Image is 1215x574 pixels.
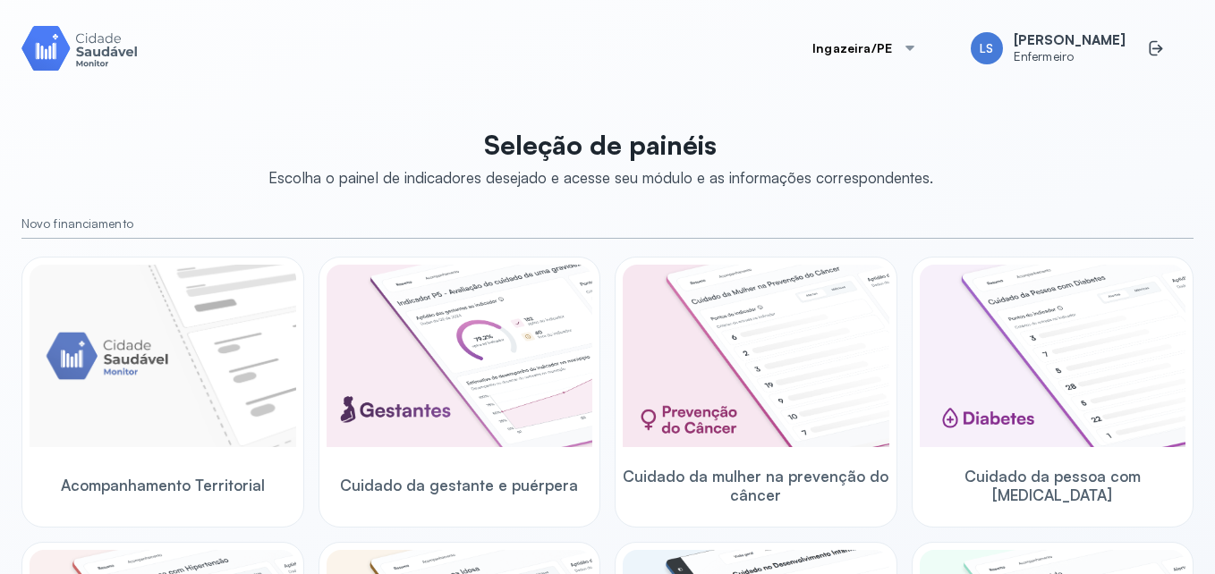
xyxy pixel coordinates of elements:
[920,265,1186,447] img: diabetics.png
[791,30,939,66] button: Ingazeira/PE
[268,129,933,161] p: Seleção de painéis
[623,265,889,447] img: woman-cancer-prevention-care.png
[340,476,578,494] span: Cuidado da gestante e puérpera
[623,467,889,505] span: Cuidado da mulher na prevenção do câncer
[1014,49,1126,64] span: Enfermeiro
[1014,32,1126,49] span: [PERSON_NAME]
[30,265,296,447] img: placeholder-module-ilustration.png
[327,265,593,447] img: pregnants.png
[920,467,1186,505] span: Cuidado da pessoa com [MEDICAL_DATA]
[980,41,993,56] span: LS
[61,476,265,494] span: Acompanhamento Territorial
[21,216,1194,232] small: Novo financiamento
[268,168,933,187] div: Escolha o painel de indicadores desejado e acesse seu módulo e as informações correspondentes.
[21,22,138,73] img: Logotipo do produto Monitor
